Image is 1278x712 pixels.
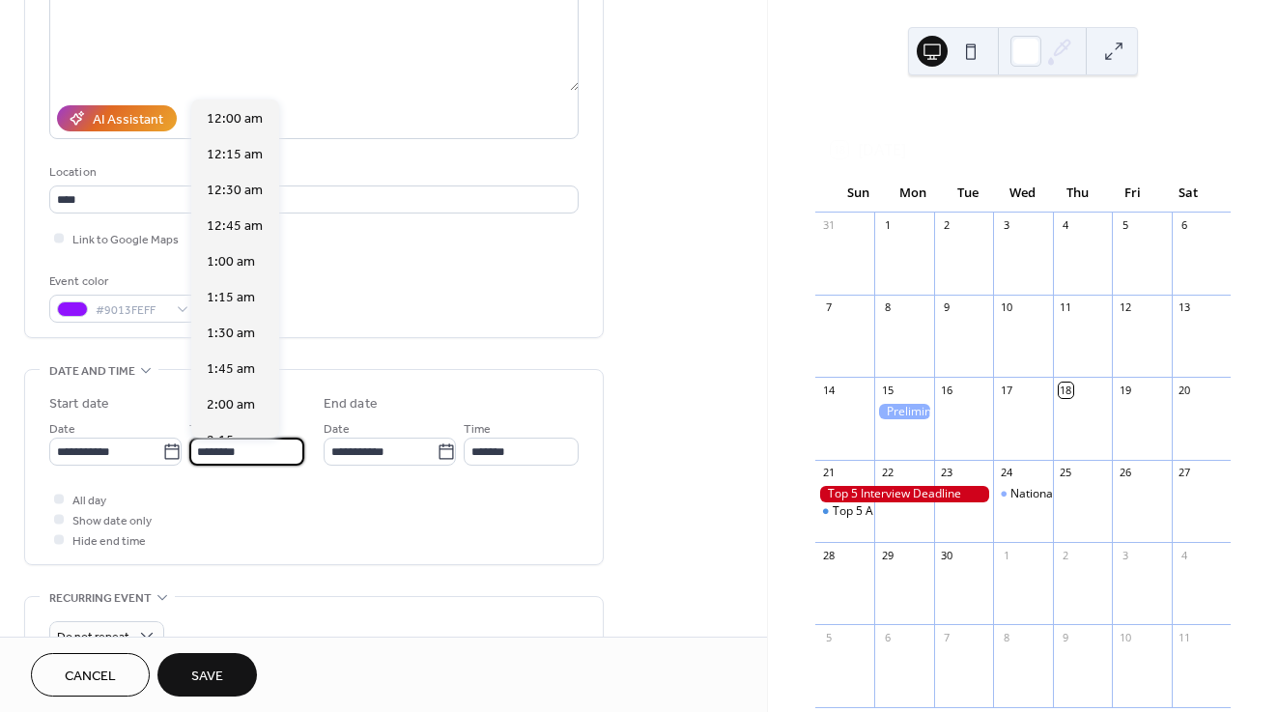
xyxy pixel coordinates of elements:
div: Thu [1050,174,1105,213]
div: 17 [999,383,1013,397]
div: 13 [1178,300,1192,315]
span: All day [72,491,106,511]
div: 1 [999,548,1013,562]
div: Mon [886,174,941,213]
div: 7 [940,630,954,644]
span: 2:00 am [207,395,255,415]
div: Sun [831,174,886,213]
div: 8 [999,630,1013,644]
div: Sat [1160,174,1215,213]
span: 12:30 am [207,181,263,201]
div: Start date [49,394,109,414]
div: Top 5 Announcement & Special Awards Ceremony [815,503,874,520]
span: 1:15 am [207,288,255,308]
span: 12:45 am [207,216,263,237]
div: 11 [1178,630,1192,644]
div: 7 [821,300,836,315]
div: 4 [1178,548,1192,562]
div: 15 [880,383,895,397]
div: 9 [940,300,954,315]
span: 12:00 am [207,109,263,129]
div: 19 [1118,383,1132,397]
span: Date [49,419,75,440]
div: Fri [1105,174,1160,213]
div: End date [324,394,378,414]
div: 8 [880,300,895,315]
div: Top 5 Announcement & Special Awards Ceremony [833,503,1103,520]
span: Recurring event [49,588,152,609]
div: 5 [821,630,836,644]
div: National Queen Announcement Ceremony [993,486,1052,502]
div: Location [49,162,575,183]
div: 1 [880,218,895,233]
div: 2 [940,218,954,233]
div: Wed [995,174,1050,213]
div: 10 [1118,630,1132,644]
div: 10 [999,300,1013,315]
div: 5 [1118,218,1132,233]
div: 3 [1118,548,1132,562]
button: Cancel [31,653,150,697]
div: 2 [1059,548,1073,562]
span: Save [191,667,223,687]
div: 9 [1059,630,1073,644]
div: 26 [1118,466,1132,480]
span: 2:15 am [207,431,255,451]
div: 24 [999,466,1013,480]
span: Hide end time [72,531,146,552]
span: 1:30 am [207,324,255,344]
div: 31 [821,218,836,233]
button: AI Assistant [57,105,177,131]
div: 6 [1178,218,1192,233]
span: 1:45 am [207,359,255,380]
span: Do not repeat [57,626,129,648]
span: Link to Google Maps [72,230,179,250]
div: Preliminary Materials Due [874,404,933,420]
span: 1:00 am [207,252,255,272]
div: 11 [1059,300,1073,315]
div: 21 [821,466,836,480]
span: Cancel [65,667,116,687]
div: 20 [1178,383,1192,397]
div: 16 [940,383,954,397]
button: Save [157,653,257,697]
div: Top 5 Interview Deadline [815,486,993,502]
div: National Queen Announcement Ceremony [1010,486,1238,502]
div: 23 [940,466,954,480]
span: #9013FEFF [96,300,167,321]
span: 12:15 am [207,145,263,165]
div: Event color [49,271,194,292]
div: 30 [940,548,954,562]
div: 29 [880,548,895,562]
div: Tue [941,174,996,213]
div: 25 [1059,466,1073,480]
div: 22 [880,466,895,480]
span: Date [324,419,350,440]
span: Date and time [49,361,135,382]
div: 12 [1118,300,1132,315]
span: Time [464,419,491,440]
span: Time [189,419,216,440]
div: 14 [821,383,836,397]
div: AI Assistant [93,110,163,130]
span: Show date only [72,511,152,531]
div: 4 [1059,218,1073,233]
div: 28 [821,548,836,562]
div: 27 [1178,466,1192,480]
div: 18 [1059,383,1073,397]
div: 6 [880,630,895,644]
div: [DATE] [815,103,1231,127]
div: 3 [999,218,1013,233]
